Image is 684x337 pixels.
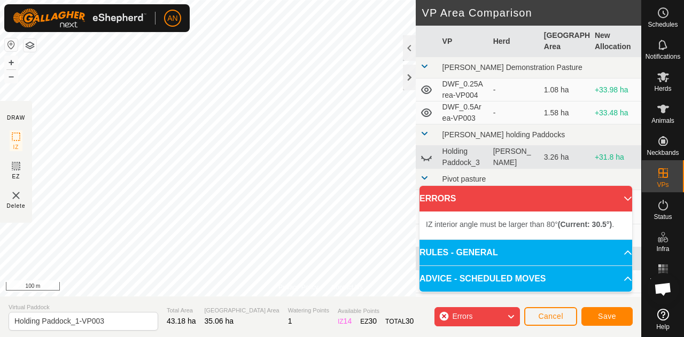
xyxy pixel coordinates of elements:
span: Herds [654,85,671,92]
th: New Allocation [590,26,641,57]
span: Save [598,312,616,320]
img: VP [10,189,22,202]
h2: VP Area Comparison [422,6,641,19]
span: Animals [651,117,674,124]
b: (Current: 30.5°) [558,220,612,229]
span: Heatmap [650,278,676,284]
th: VP [438,26,489,57]
span: RULES - GENERAL [419,246,498,259]
th: [GEOGRAPHIC_DATA] Area [540,26,590,57]
img: Gallagher Logo [13,9,146,28]
a: Privacy Policy [278,283,318,292]
button: Cancel [524,307,577,326]
p-accordion-header: ADVICE - SCHEDULED MOVES [419,266,632,292]
a: Contact Us [331,283,363,292]
td: Holding Paddock_3 [438,146,489,169]
button: Reset Map [5,38,18,51]
div: [PERSON_NAME] [493,146,535,168]
button: Map Layers [24,39,36,52]
span: Neckbands [647,150,679,156]
div: - [493,84,535,96]
td: 3.26 ha [540,146,590,169]
span: 30 [369,317,377,325]
td: 2.35 ha [540,293,590,315]
button: Save [581,307,633,326]
span: Watering Points [288,306,329,315]
span: Notifications [646,53,680,60]
td: +31.8 ha [590,146,641,169]
span: 14 [344,317,352,325]
td: +32.71 ha [590,293,641,315]
span: Pivot pasture [442,175,486,183]
div: TOTAL [385,316,414,327]
p-accordion-header: ERRORS [419,186,632,211]
td: +33.98 ha [590,79,641,101]
button: – [5,70,18,83]
span: IZ interior angle must be larger than 80° . [426,220,614,229]
th: Herd [489,26,540,57]
span: 35.06 ha [205,317,234,325]
span: 30 [406,317,414,325]
td: DWF_0.25Area-VP004 [438,79,489,101]
span: AN [167,13,177,24]
td: 1.08 ha [540,79,590,101]
span: Delete [7,202,26,210]
span: Cancel [538,312,563,320]
span: Errors [452,312,472,320]
button: + [5,56,18,69]
span: Total Area [167,306,196,315]
span: EZ [12,173,20,181]
span: Status [654,214,672,220]
p-accordion-content: ERRORS [419,211,632,239]
span: [GEOGRAPHIC_DATA] Area [205,306,279,315]
div: EZ [360,316,377,327]
td: 1.58 ha [540,101,590,124]
p-accordion-header: RULES - GENERAL [419,240,632,265]
span: Available Points [338,307,414,316]
span: Infra [656,246,669,252]
span: Schedules [648,21,678,28]
a: Help [642,304,684,334]
span: IZ [13,143,19,151]
td: DWF_0.5Area-VP003 [438,101,489,124]
div: DRAW [7,114,25,122]
div: - [493,107,535,119]
span: ADVICE - SCHEDULED MOVES [419,272,546,285]
span: ERRORS [419,192,456,205]
span: Virtual Paddock [9,303,158,312]
span: VPs [657,182,669,188]
td: Soecial [438,293,489,315]
span: 43.18 ha [167,317,196,325]
div: IZ [338,316,352,327]
span: [PERSON_NAME] Demonstration Pasture [442,63,582,72]
div: Open chat [647,273,679,305]
span: 1 [288,317,292,325]
td: +33.48 ha [590,101,641,124]
span: Help [656,324,670,330]
span: [PERSON_NAME] holding Paddocks [442,130,565,139]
